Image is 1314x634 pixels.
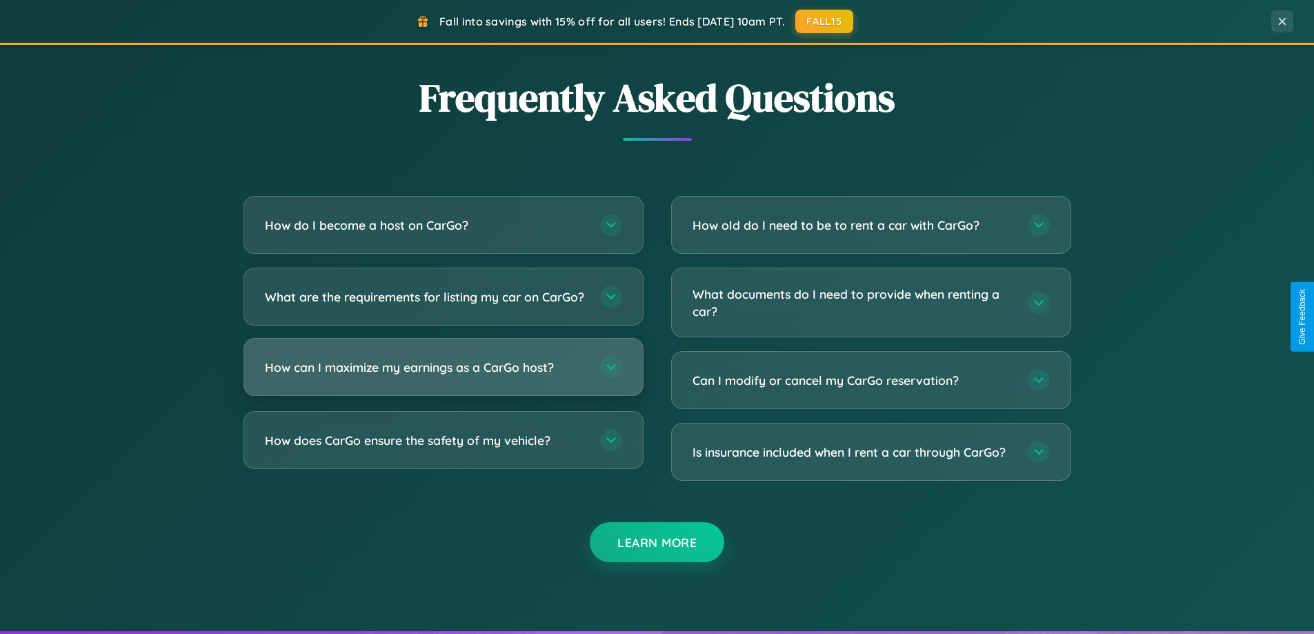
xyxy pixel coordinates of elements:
[693,372,1014,389] h3: Can I modify or cancel my CarGo reservation?
[693,217,1014,234] h3: How old do I need to be to rent a car with CarGo?
[795,10,853,33] button: FALL15
[1297,289,1307,345] div: Give Feedback
[439,14,785,28] span: Fall into savings with 15% off for all users! Ends [DATE] 10am PT.
[693,444,1014,461] h3: Is insurance included when I rent a car through CarGo?
[243,71,1071,124] h2: Frequently Asked Questions
[693,286,1014,319] h3: What documents do I need to provide when renting a car?
[265,217,586,234] h3: How do I become a host on CarGo?
[265,288,586,306] h3: What are the requirements for listing my car on CarGo?
[265,432,586,449] h3: How does CarGo ensure the safety of my vehicle?
[265,359,586,376] h3: How can I maximize my earnings as a CarGo host?
[590,522,724,562] button: Learn More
